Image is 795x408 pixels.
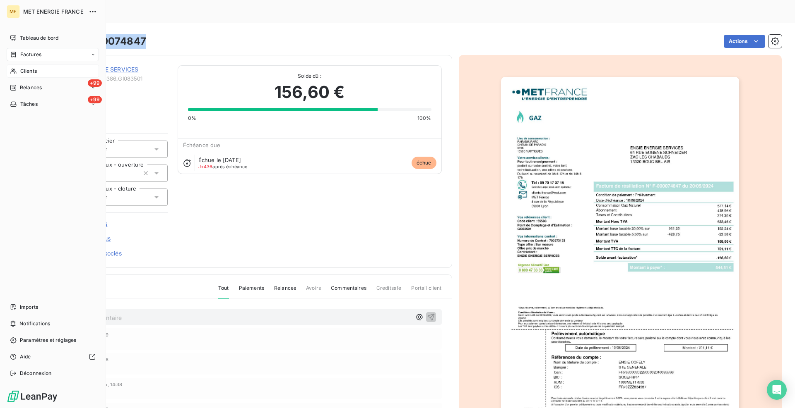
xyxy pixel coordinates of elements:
[274,284,296,298] span: Relances
[412,157,436,169] span: échue
[411,284,441,298] span: Portail client
[239,284,264,298] span: Paiements
[275,80,344,105] span: 156,60 €
[20,84,42,91] span: Relances
[20,34,58,42] span: Tableau de bord
[7,81,99,94] a: +99Relances
[183,142,221,148] span: Échéance due
[198,164,248,169] span: après échéance
[88,79,102,87] span: +99
[7,64,99,78] a: Clients
[767,380,787,400] div: Open Intercom Messenger
[7,390,58,403] img: Logo LeanPay
[7,98,99,111] a: +99Tâches
[331,284,366,298] span: Commentaires
[20,353,31,360] span: Aide
[7,48,99,61] a: Factures
[218,284,229,299] span: Tout
[20,100,38,108] span: Tâches
[20,67,37,75] span: Clients
[65,75,168,82] span: METFRA000001386_GI083501
[7,31,99,45] a: Tableau de bord
[198,157,241,163] span: Échue le [DATE]
[306,284,321,298] span: Avoirs
[19,320,50,327] span: Notifications
[7,301,99,314] a: Imports
[188,72,431,80] span: Solde dû :
[20,303,38,311] span: Imports
[7,350,99,363] a: Aide
[88,96,102,103] span: +99
[417,115,431,122] span: 100%
[20,370,52,377] span: Déconnexion
[198,164,213,169] span: J+436
[376,284,402,298] span: Creditsafe
[20,336,76,344] span: Paramètres et réglages
[724,35,765,48] button: Actions
[20,51,41,58] span: Factures
[7,334,99,347] a: Paramètres et réglages
[77,34,146,49] h3: F-000074847
[188,115,196,122] span: 0%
